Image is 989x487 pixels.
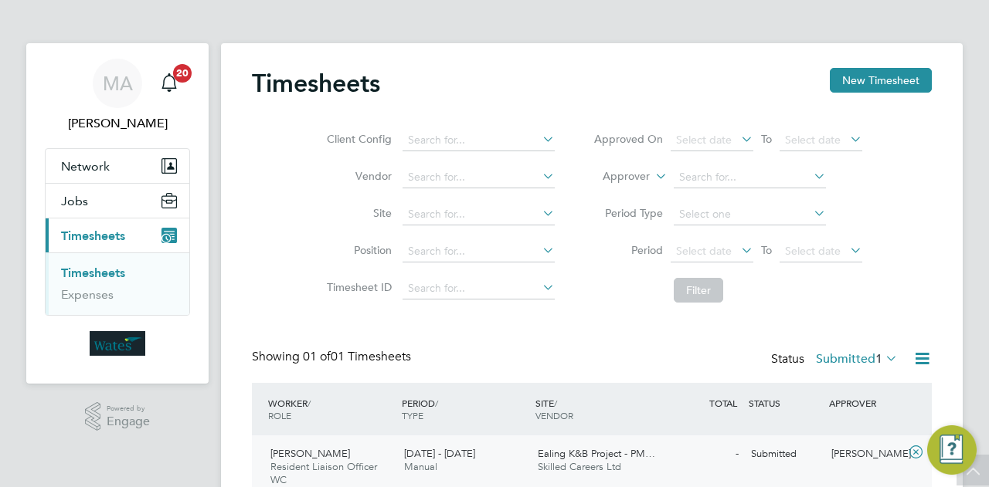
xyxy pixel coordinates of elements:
div: - [664,441,745,467]
a: Go to home page [45,331,190,356]
span: Manual [404,460,437,473]
button: Engage Resource Center [927,425,977,475]
span: Select date [785,133,841,147]
span: / [308,397,311,409]
span: Engage [107,415,150,428]
label: Period Type [593,206,663,220]
div: PERIOD [398,389,532,429]
span: Resident Liaison Officer WC [270,460,377,486]
span: 20 [173,64,192,83]
div: SITE [532,389,665,429]
div: Showing [252,349,414,365]
span: / [554,397,557,409]
span: Select date [785,244,841,258]
span: [PERSON_NAME] [270,447,350,460]
label: Approved On [593,132,663,146]
span: 01 Timesheets [303,349,411,364]
label: Approver [580,169,650,184]
a: Powered byEngage [85,402,151,431]
span: 01 of [303,349,331,364]
h2: Timesheets [252,68,380,99]
input: Search for... [674,167,826,188]
label: Timesheet ID [322,280,392,294]
label: Vendor [322,169,392,183]
div: WORKER [264,389,398,429]
div: Submitted [745,441,825,467]
button: Network [46,149,189,183]
div: [PERSON_NAME] [825,441,906,467]
div: APPROVER [825,389,906,417]
a: Timesheets [61,265,125,280]
label: Client Config [322,132,392,146]
span: Timesheets [61,228,125,243]
span: Jobs [61,194,88,208]
input: Search for... [403,204,555,225]
input: Search for... [403,130,555,151]
img: wates-logo-retina.png [90,331,145,356]
label: Period [593,243,663,257]
span: TOTAL [709,397,737,409]
nav: Main navigation [26,43,209,384]
span: Select date [676,244,732,258]
input: Search for... [403,278,555,299]
span: VENDOR [535,409,573,421]
label: Submitted [816,351,898,367]
span: / [435,397,438,409]
input: Select one [674,204,826,225]
span: Ealing K&B Project - PM… [538,447,655,460]
button: Filter [674,278,723,303]
span: Martin Asmantas [45,114,190,133]
div: Status [771,349,901,370]
label: Position [322,243,392,257]
a: Expenses [61,287,114,302]
span: ROLE [268,409,291,421]
span: Network [61,159,110,174]
a: MA[PERSON_NAME] [45,59,190,133]
span: MA [103,73,133,93]
span: To [756,240,777,260]
span: To [756,129,777,149]
div: Timesheets [46,252,189,315]
input: Search for... [403,241,555,262]
button: New Timesheet [830,68,932,93]
a: 20 [154,59,185,108]
div: STATUS [745,389,825,417]
span: Powered by [107,402,150,415]
button: Jobs [46,184,189,218]
span: Select date [676,133,732,147]
span: TYPE [402,409,423,421]
input: Search for... [403,167,555,188]
span: [DATE] - [DATE] [404,447,475,460]
span: Skilled Careers Ltd [538,460,621,473]
span: 1 [875,351,882,367]
label: Site [322,206,392,220]
button: Timesheets [46,218,189,252]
